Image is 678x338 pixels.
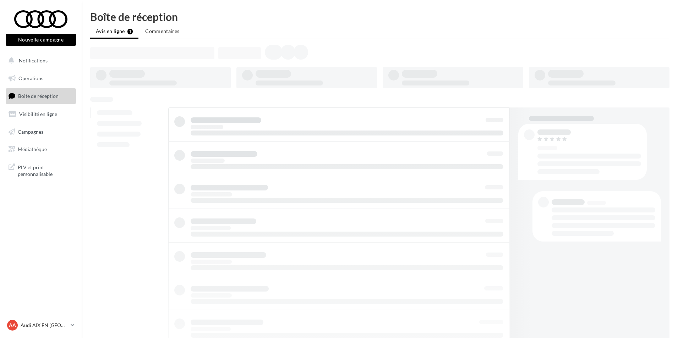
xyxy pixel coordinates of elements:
a: Médiathèque [4,142,77,157]
span: Opérations [18,75,43,81]
button: Notifications [4,53,75,68]
a: Opérations [4,71,77,86]
a: AA Audi AIX EN [GEOGRAPHIC_DATA] [6,318,76,332]
div: Boîte de réception [90,11,669,22]
a: Boîte de réception [4,88,77,104]
a: Campagnes [4,124,77,139]
p: Audi AIX EN [GEOGRAPHIC_DATA] [21,322,68,329]
span: Campagnes [18,128,43,134]
button: Nouvelle campagne [6,34,76,46]
a: Visibilité en ligne [4,107,77,122]
span: Médiathèque [18,146,47,152]
span: PLV et print personnalisable [18,162,73,178]
span: Notifications [19,57,48,63]
span: AA [9,322,16,329]
span: Visibilité en ligne [19,111,57,117]
span: Boîte de réception [18,93,59,99]
span: Commentaires [145,28,179,34]
a: PLV et print personnalisable [4,160,77,181]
